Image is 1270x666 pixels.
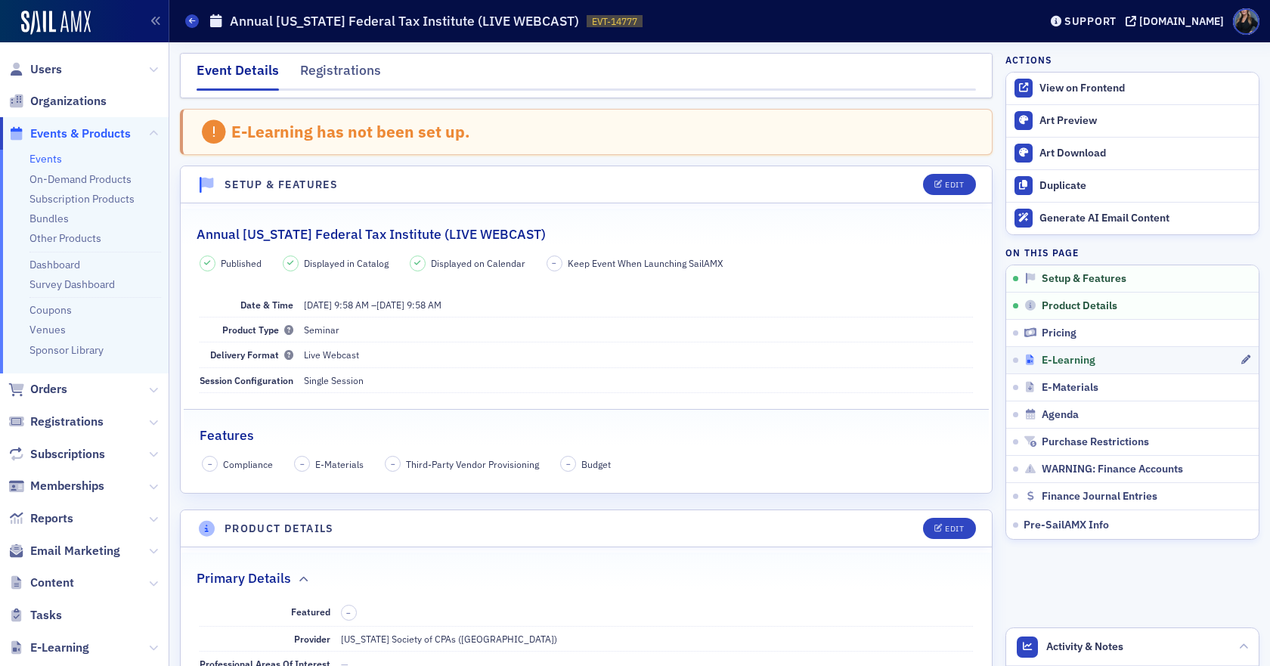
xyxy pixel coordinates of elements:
span: [US_STATE] Society of CPAs ([GEOGRAPHIC_DATA]) [341,633,557,645]
span: – [391,459,395,469]
a: Survey Dashboard [29,277,115,291]
div: Edit [945,525,964,533]
a: Dashboard [29,258,80,271]
a: Other Products [29,231,101,245]
span: Displayed on Calendar [431,256,525,270]
span: WARNING: Finance Accounts [1042,463,1183,476]
a: Sponsor Library [29,343,104,357]
span: Subscriptions [30,446,105,463]
a: Orders [8,381,67,398]
span: Third-Party Vendor Provisioning [406,457,539,471]
span: Content [30,575,74,591]
span: Tasks [30,607,62,624]
button: Edit [923,174,975,195]
a: Venues [29,323,66,336]
span: E-Materials [1042,381,1098,395]
span: – [552,258,556,268]
a: E-Learning [8,640,89,656]
span: [DATE] [304,299,332,311]
button: Edit [923,518,975,539]
span: Setup & Features [1042,272,1126,286]
span: Published [221,256,262,270]
span: Compliance [223,457,273,471]
a: Art Preview [1006,105,1259,137]
h4: Actions [1005,53,1052,67]
a: Subscriptions [8,446,105,463]
span: Activity & Notes [1046,639,1123,655]
span: Date & Time [240,299,293,311]
span: Orders [30,381,67,398]
a: Bundles [29,212,69,225]
span: Budget [581,457,611,471]
a: Memberships [8,478,104,494]
span: Keep Event When Launching SailAMX [568,256,723,270]
a: On-Demand Products [29,172,132,186]
div: Art Download [1039,147,1251,160]
h2: Primary Details [197,568,291,588]
img: SailAMX [21,11,91,35]
a: Content [8,575,74,591]
span: E-Materials [315,457,364,471]
span: Product Details [1042,299,1117,313]
h4: Setup & Features [225,177,338,193]
span: Memberships [30,478,104,494]
div: Registrations [300,60,381,88]
span: [DATE] [376,299,404,311]
a: Email Marketing [8,543,120,559]
div: View on Frontend [1039,82,1251,95]
span: E-Learning [30,640,89,656]
span: Finance Journal Entries [1042,490,1157,503]
h1: Annual [US_STATE] Federal Tax Institute (LIVE WEBCAST) [230,12,579,30]
a: Registrations [8,414,104,430]
button: Generate AI Email Content [1006,202,1259,234]
a: Reports [8,510,73,527]
span: Purchase Restrictions [1042,435,1149,449]
span: Registrations [30,414,104,430]
a: Tasks [8,607,62,624]
span: Pre-SailAMX Info [1024,518,1109,531]
span: Pricing [1042,327,1076,340]
div: Event Details [197,60,279,91]
span: Seminar [304,324,339,336]
span: Agenda [1042,408,1079,422]
span: – [208,459,212,469]
div: Edit [945,181,964,189]
div: Generate AI Email Content [1039,212,1251,225]
span: Session Configuration [200,374,293,386]
button: Duplicate [1006,169,1259,202]
h2: Features [200,426,254,445]
button: [DOMAIN_NAME] [1126,16,1229,26]
div: Duplicate [1039,179,1251,193]
h2: Annual [US_STATE] Federal Tax Institute (LIVE WEBCAST) [197,225,546,244]
span: – [566,459,571,469]
a: Events [29,152,62,166]
span: Reports [30,510,73,527]
span: Organizations [30,93,107,110]
span: Profile [1233,8,1259,35]
span: Provider [294,633,330,645]
time: 9:58 AM [334,299,369,311]
a: Coupons [29,303,72,317]
a: View on Frontend [1006,73,1259,104]
h4: On this page [1005,246,1259,259]
span: Single Session [304,374,364,386]
a: Subscription Products [29,192,135,206]
span: Live Webcast [304,348,359,361]
span: Email Marketing [30,543,120,559]
a: Users [8,61,62,78]
span: – [346,608,351,618]
a: Organizations [8,93,107,110]
span: Events & Products [30,125,131,142]
a: Events & Products [8,125,131,142]
div: [DOMAIN_NAME] [1139,14,1224,28]
h4: Product Details [225,521,334,537]
div: E-Learning has not been set up. [231,122,470,141]
time: 9:58 AM [407,299,441,311]
span: Product Type [222,324,293,336]
span: Users [30,61,62,78]
span: – [300,459,305,469]
span: Delivery Format [210,348,293,361]
a: Art Download [1006,137,1259,169]
div: Support [1064,14,1117,28]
